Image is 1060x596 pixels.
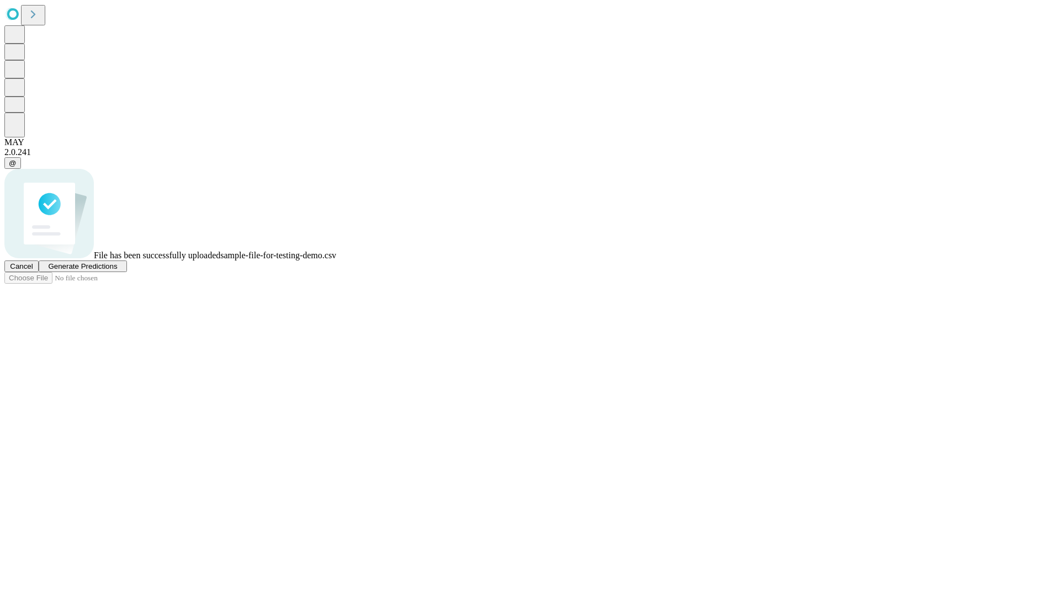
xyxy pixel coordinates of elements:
button: @ [4,157,21,169]
div: 2.0.241 [4,147,1056,157]
span: @ [9,159,17,167]
button: Cancel [4,260,39,272]
span: sample-file-for-testing-demo.csv [220,251,336,260]
span: Cancel [10,262,33,270]
button: Generate Predictions [39,260,127,272]
span: Generate Predictions [48,262,117,270]
div: MAY [4,137,1056,147]
span: File has been successfully uploaded [94,251,220,260]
